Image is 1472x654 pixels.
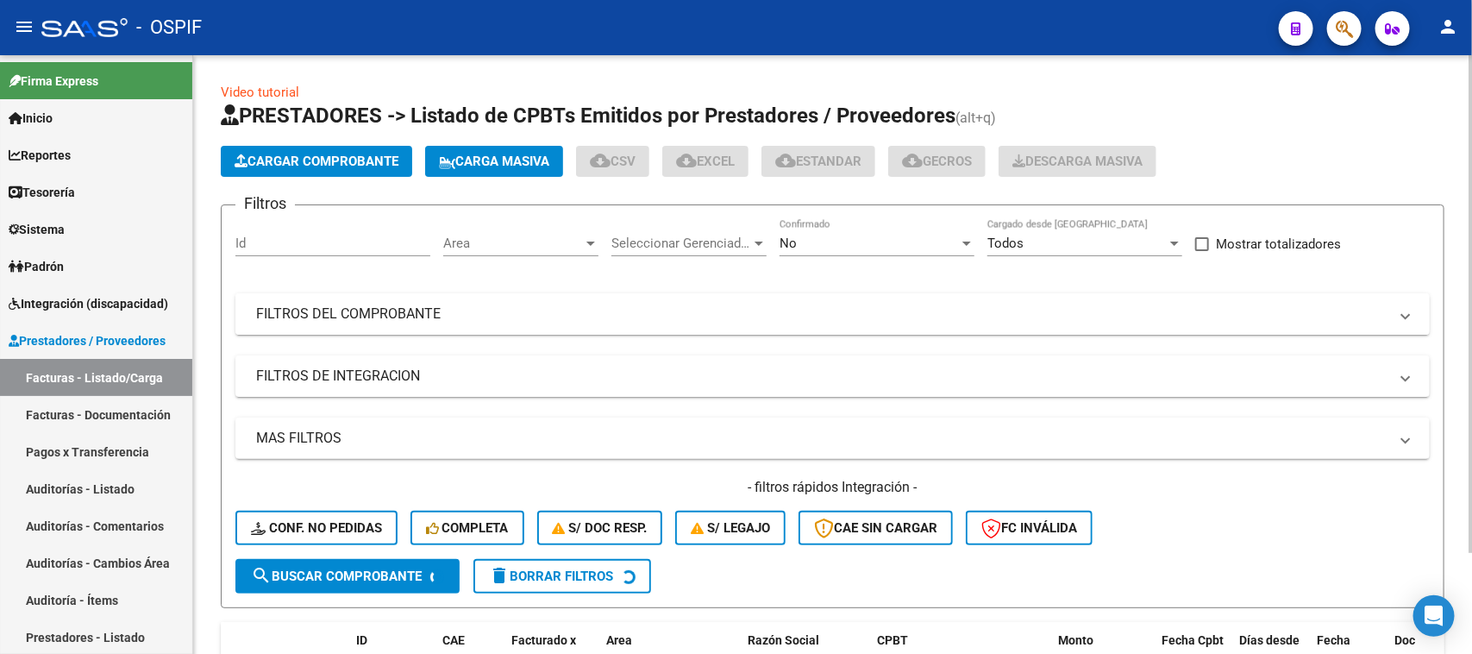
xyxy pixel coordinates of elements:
[235,511,398,545] button: Conf. no pedidas
[356,633,367,647] span: ID
[576,146,649,177] button: CSV
[489,569,613,584] span: Borrar Filtros
[9,72,98,91] span: Firma Express
[780,236,797,251] span: No
[235,355,1430,397] mat-expansion-panel-header: FILTROS DE INTEGRACION
[1058,633,1093,647] span: Monto
[221,104,955,128] span: PRESTADORES -> Listado de CPBTs Emitidos por Prestadores / Proveedores
[999,146,1156,177] button: Descarga Masiva
[256,367,1388,386] mat-panel-title: FILTROS DE INTEGRACION
[775,154,861,169] span: Estandar
[221,146,412,177] button: Cargar Comprobante
[235,559,460,594] button: Buscar Comprobante
[489,565,510,586] mat-icon: delete
[877,633,908,647] span: CPBT
[999,146,1156,177] app-download-masive: Descarga masiva de comprobantes (adjuntos)
[676,154,735,169] span: EXCEL
[9,331,166,350] span: Prestadores / Proveedores
[1162,633,1224,647] span: Fecha Cpbt
[256,305,1388,324] mat-panel-title: FILTROS DEL COMPROBANTE
[410,511,524,545] button: Completa
[966,511,1093,545] button: FC Inválida
[235,192,295,216] h3: Filtros
[537,511,663,545] button: S/ Doc Resp.
[9,183,75,202] span: Tesorería
[235,154,398,169] span: Cargar Comprobante
[14,16,34,37] mat-icon: menu
[9,146,71,165] span: Reportes
[748,633,819,647] span: Razón Social
[902,154,972,169] span: Gecros
[987,236,1024,251] span: Todos
[442,633,465,647] span: CAE
[443,236,583,251] span: Area
[425,146,563,177] button: Carga Masiva
[590,150,611,171] mat-icon: cloud_download
[1438,16,1458,37] mat-icon: person
[256,429,1388,448] mat-panel-title: MAS FILTROS
[775,150,796,171] mat-icon: cloud_download
[799,511,953,545] button: CAE SIN CARGAR
[136,9,202,47] span: - OSPIF
[691,520,770,536] span: S/ legajo
[1216,234,1341,255] span: Mostrar totalizadores
[662,146,749,177] button: EXCEL
[235,478,1430,497] h4: - filtros rápidos Integración -
[888,146,986,177] button: Gecros
[553,520,648,536] span: S/ Doc Resp.
[606,633,632,647] span: Area
[251,569,422,584] span: Buscar Comprobante
[675,511,786,545] button: S/ legajo
[9,109,53,128] span: Inicio
[590,154,636,169] span: CSV
[221,85,299,100] a: Video tutorial
[611,236,751,251] span: Seleccionar Gerenciador
[814,520,937,536] span: CAE SIN CARGAR
[426,520,509,536] span: Completa
[902,150,923,171] mat-icon: cloud_download
[235,293,1430,335] mat-expansion-panel-header: FILTROS DEL COMPROBANTE
[473,559,651,594] button: Borrar Filtros
[676,150,697,171] mat-icon: cloud_download
[251,565,272,586] mat-icon: search
[235,418,1430,459] mat-expansion-panel-header: MAS FILTROS
[1413,595,1455,637] div: Open Intercom Messenger
[251,520,382,536] span: Conf. no pedidas
[1012,154,1143,169] span: Descarga Masiva
[9,294,168,313] span: Integración (discapacidad)
[439,154,549,169] span: Carga Masiva
[981,520,1077,536] span: FC Inválida
[9,220,65,239] span: Sistema
[761,146,875,177] button: Estandar
[9,257,64,276] span: Padrón
[955,110,996,126] span: (alt+q)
